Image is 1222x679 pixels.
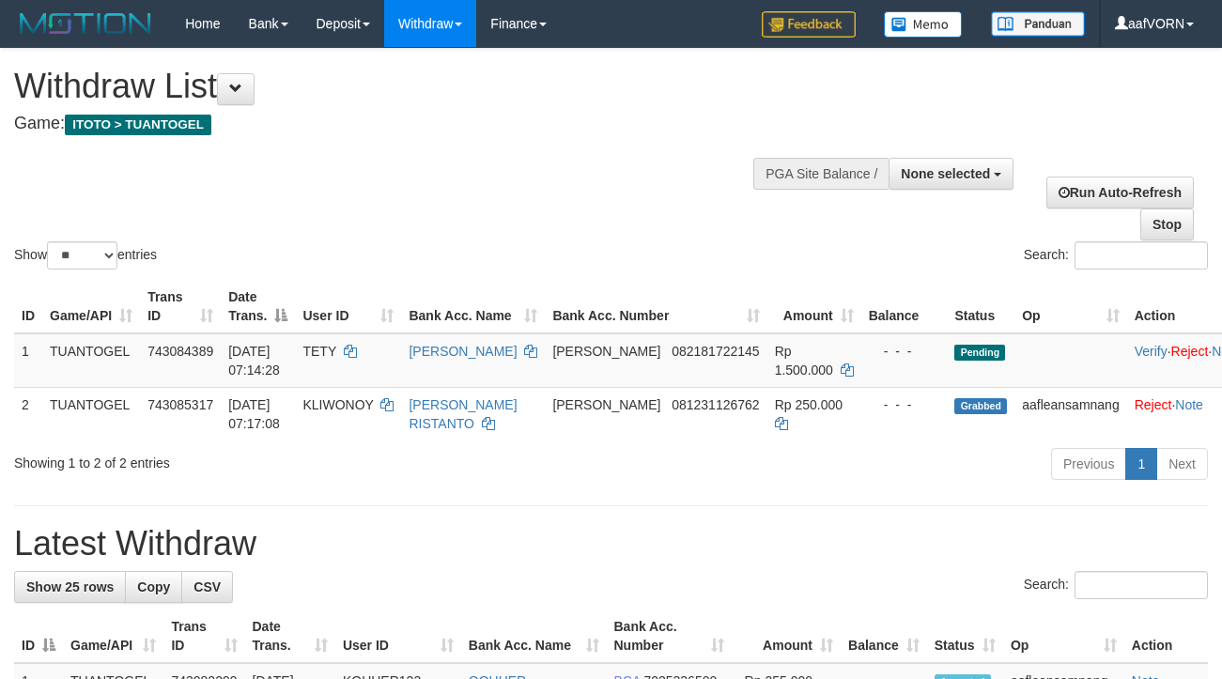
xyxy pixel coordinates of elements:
[193,579,221,594] span: CSV
[1124,610,1208,663] th: Action
[14,387,42,440] td: 2
[1014,387,1127,440] td: aafleansamnang
[335,610,461,663] th: User ID: activate to sort column ascending
[14,571,126,603] a: Show 25 rows
[163,610,244,663] th: Trans ID: activate to sort column ascending
[1171,344,1209,359] a: Reject
[1075,241,1208,270] input: Search:
[1075,571,1208,599] input: Search:
[954,345,1005,361] span: Pending
[14,610,63,663] th: ID: activate to sort column descending
[1024,571,1208,599] label: Search:
[1156,448,1208,480] a: Next
[861,280,948,333] th: Balance
[409,397,517,431] a: [PERSON_NAME] RISTANTO
[14,333,42,388] td: 1
[14,115,796,133] h4: Game:
[302,397,373,412] span: KLIWONOY
[927,610,1003,663] th: Status: activate to sort column ascending
[1003,610,1124,663] th: Op: activate to sort column ascending
[775,344,833,378] span: Rp 1.500.000
[228,397,280,431] span: [DATE] 07:17:08
[884,11,963,38] img: Button%20Memo.svg
[65,115,211,135] span: ITOTO > TUANTOGEL
[672,344,759,359] span: Copy 082181722145 to clipboard
[889,158,1013,190] button: None selected
[228,344,280,378] span: [DATE] 07:14:28
[42,387,140,440] td: TUANTOGEL
[140,280,221,333] th: Trans ID: activate to sort column ascending
[14,9,157,38] img: MOTION_logo.png
[181,571,233,603] a: CSV
[841,610,927,663] th: Balance: activate to sort column ascending
[26,579,114,594] span: Show 25 rows
[1175,397,1203,412] a: Note
[295,280,401,333] th: User ID: activate to sort column ascending
[14,280,42,333] th: ID
[302,344,336,359] span: TETY
[991,11,1085,37] img: panduan.png
[42,333,140,388] td: TUANTOGEL
[1024,241,1208,270] label: Search:
[762,11,856,38] img: Feedback.jpg
[147,397,213,412] span: 743085317
[1051,448,1126,480] a: Previous
[552,397,660,412] span: [PERSON_NAME]
[147,344,213,359] span: 743084389
[732,610,841,663] th: Amount: activate to sort column ascending
[767,280,861,333] th: Amount: activate to sort column ascending
[14,68,796,105] h1: Withdraw List
[1046,177,1194,208] a: Run Auto-Refresh
[1140,208,1194,240] a: Stop
[461,610,607,663] th: Bank Acc. Name: activate to sort column ascending
[552,344,660,359] span: [PERSON_NAME]
[137,579,170,594] span: Copy
[869,395,940,414] div: - - -
[775,397,843,412] span: Rp 250.000
[947,280,1014,333] th: Status
[954,398,1007,414] span: Grabbed
[1135,397,1172,412] a: Reject
[63,610,163,663] th: Game/API: activate to sort column ascending
[409,344,517,359] a: [PERSON_NAME]
[401,280,545,333] th: Bank Acc. Name: activate to sort column ascending
[1135,344,1168,359] a: Verify
[672,397,759,412] span: Copy 081231126762 to clipboard
[1125,448,1157,480] a: 1
[14,525,1208,563] h1: Latest Withdraw
[1014,280,1127,333] th: Op: activate to sort column ascending
[221,280,295,333] th: Date Trans.: activate to sort column descending
[607,610,732,663] th: Bank Acc. Number: activate to sort column ascending
[14,241,157,270] label: Show entries
[125,571,182,603] a: Copy
[545,280,766,333] th: Bank Acc. Number: activate to sort column ascending
[901,166,990,181] span: None selected
[869,342,940,361] div: - - -
[47,241,117,270] select: Showentries
[14,446,495,472] div: Showing 1 to 2 of 2 entries
[42,280,140,333] th: Game/API: activate to sort column ascending
[245,610,335,663] th: Date Trans.: activate to sort column ascending
[753,158,889,190] div: PGA Site Balance /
